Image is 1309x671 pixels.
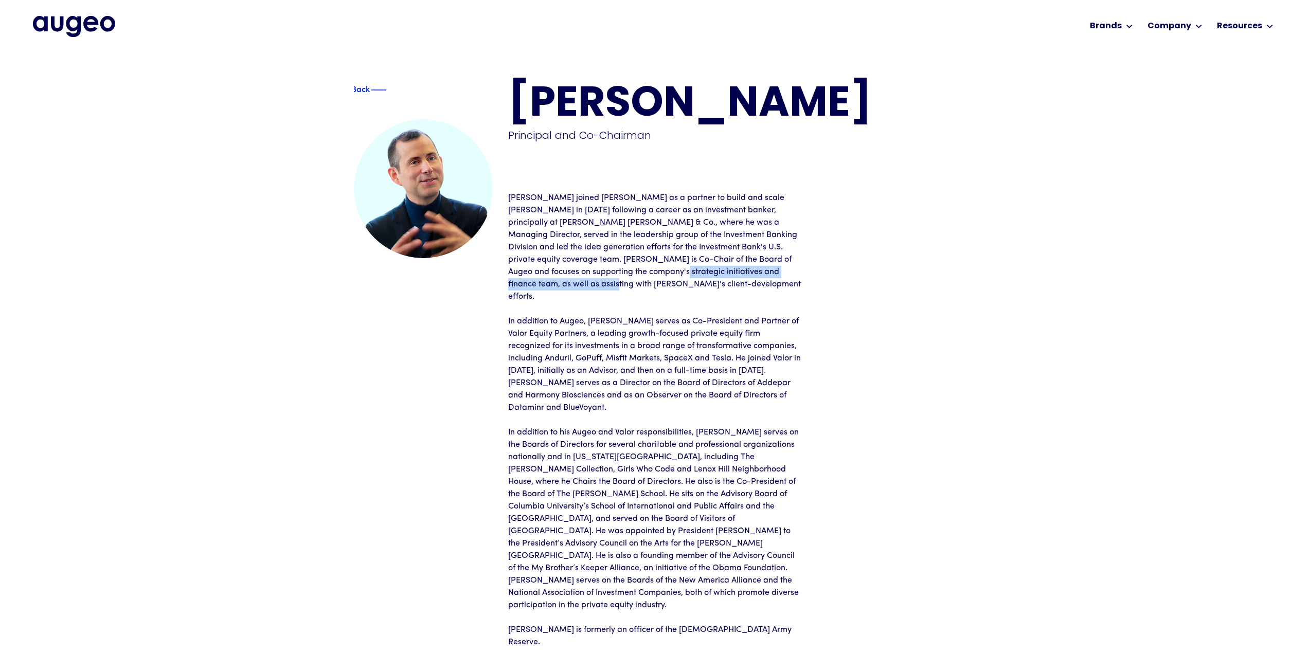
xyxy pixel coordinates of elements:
[508,426,801,611] p: In addition to his Augeo and Valor responsibilities, [PERSON_NAME] serves on the Boards of Direct...
[33,16,115,37] a: home
[508,128,804,142] div: Principal and Co-Chairman
[1090,20,1122,32] div: Brands
[508,624,801,648] p: [PERSON_NAME] is formerly an officer of the [DEMOGRAPHIC_DATA] Army Reserve.
[508,414,801,426] p: ‍
[508,303,801,315] p: ‍
[33,16,115,37] img: Augeo's full logo in midnight blue.
[508,315,801,414] p: In addition to Augeo, [PERSON_NAME] serves as Co-President and Partner of Valor Equity Partners, ...
[508,84,956,126] h1: [PERSON_NAME]
[351,82,370,95] div: Back
[1217,20,1262,32] div: Resources
[508,192,801,303] p: [PERSON_NAME] joined [PERSON_NAME] as a partner to build and scale [PERSON_NAME] in [DATE] follow...
[508,611,801,624] p: ‍
[354,84,398,95] a: Blue text arrowBackBlue decorative line
[1147,20,1191,32] div: Company
[371,84,386,96] img: Blue decorative line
